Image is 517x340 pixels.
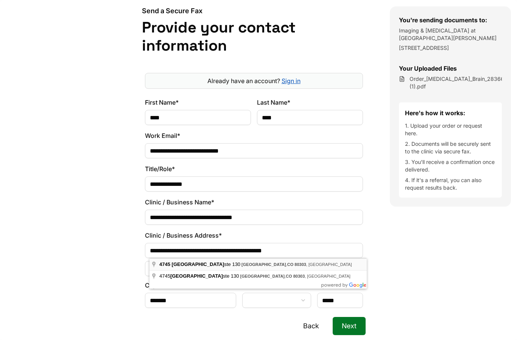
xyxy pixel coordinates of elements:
[159,261,170,267] span: 4745
[294,262,306,267] span: 80303
[159,261,241,267] span: ste 130
[333,317,366,335] button: Next
[286,274,292,278] span: CO
[142,19,366,55] h1: Provide your contact information
[410,75,502,90] span: Order_MRI_Brain_28366 (1).pdf
[145,198,363,207] label: Clinic / Business Name*
[145,131,363,140] label: Work Email*
[145,98,251,107] label: First Name*
[170,273,223,279] span: [GEOGRAPHIC_DATA]
[287,262,294,267] span: CO
[405,108,496,117] h4: Here's how it works:
[399,64,502,73] h3: Your Uploaded Files
[172,261,224,267] span: [GEOGRAPHIC_DATA]
[240,274,285,278] span: [GEOGRAPHIC_DATA]
[293,274,305,278] span: 80303
[241,262,352,267] span: , , [GEOGRAPHIC_DATA]
[159,273,240,279] span: 4745 ste 130
[148,76,360,85] p: Already have an account?
[399,27,502,42] p: Imaging & [MEDICAL_DATA] at [GEOGRAPHIC_DATA][PERSON_NAME]
[282,77,301,85] a: Sign in
[145,281,237,290] label: City
[405,122,496,137] li: 1. Upload your order or request here.
[240,274,350,278] span: , , [GEOGRAPHIC_DATA]
[257,98,363,107] label: Last Name*
[241,262,286,267] span: [GEOGRAPHIC_DATA]
[405,140,496,155] li: 2. Documents will be securely sent to the clinic via secure fax.
[145,231,363,240] label: Clinic / Business Address*
[399,15,502,25] h3: You're sending documents to:
[405,176,496,192] li: 4. If it's a referral, you can also request results back.
[399,44,502,52] p: [STREET_ADDRESS]
[142,6,366,15] h2: Send a Secure Fax
[405,158,496,173] li: 3. You'll receive a confirmation once delivered.
[145,164,363,173] label: Title/Role*
[294,317,328,335] button: Back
